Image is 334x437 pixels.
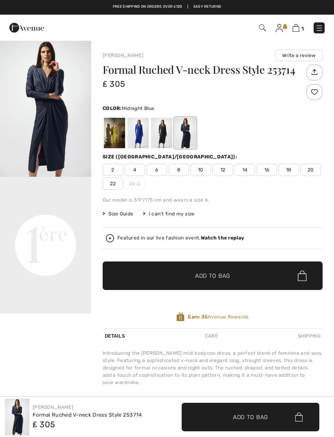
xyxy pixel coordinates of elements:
[276,24,283,32] img: My Info
[125,178,145,190] span: 24
[9,23,44,31] a: 1ère Avenue
[5,399,29,435] img: Formal Ruched V-Neck Dress Style 253714
[103,153,239,160] div: Size ([GEOGRAPHIC_DATA]/[GEOGRAPHIC_DATA]):
[295,413,303,422] img: Bag.svg
[113,4,182,10] a: Free shipping on orders over ₤120
[292,24,299,32] img: Shopping Bag
[175,118,196,148] div: Midnight Blue
[33,419,55,429] span: ₤ 305
[106,234,114,242] img: Watch the replay
[257,164,277,176] span: 16
[103,196,323,204] div: Our model is 5'9"/175 cm and wears a size 6.
[176,312,185,322] img: Avenue Rewards
[103,261,323,290] button: Add to Bag
[188,314,208,320] strong: Earn 35
[103,64,304,75] h1: Formal Ruched V-neck Dress Style 253714
[122,105,155,111] span: Midnight Blue
[182,403,319,431] button: Add to Bag
[169,164,189,176] span: 8
[201,235,244,241] strong: Watch the replay
[301,164,321,176] span: 20
[103,210,133,217] span: Size Guide
[103,53,143,58] a: [PERSON_NAME]
[151,118,172,148] div: Black
[136,182,141,186] img: ring-m.svg
[187,4,188,10] span: |
[308,65,321,79] img: Share
[103,105,122,111] span: Color:
[9,20,44,36] img: 1ère Avenue
[33,404,73,410] a: [PERSON_NAME]
[103,79,125,89] span: ₤ 305
[191,164,211,176] span: 10
[233,413,268,421] span: Add to Bag
[259,24,266,31] img: Search
[33,411,142,419] div: Formal Ruched V-neck Dress Style 253714
[103,164,123,176] span: 2
[213,164,233,176] span: 12
[195,272,230,280] span: Add to Bag
[292,23,304,33] a: 1
[301,26,304,32] span: 1
[103,329,127,343] div: Details
[275,50,323,61] button: Write a review
[315,24,323,32] img: Menu
[127,118,149,148] div: Royal Sapphire 163
[143,210,194,217] div: I can't find my size
[203,329,220,343] div: Care
[188,313,248,321] span: Avenue Rewards
[103,349,323,386] div: Introducing the [PERSON_NAME] midi bodycon dress, a perfect blend of feminine and sexy style. Fea...
[298,270,307,281] img: Bag.svg
[296,329,323,343] div: Shipping
[117,235,244,241] div: Featured in our live fashion event.
[104,118,125,148] div: Fern
[193,4,222,10] a: Easy Returns
[279,164,299,176] span: 18
[235,164,255,176] span: 14
[147,164,167,176] span: 6
[125,164,145,176] span: 4
[103,178,123,190] span: 22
